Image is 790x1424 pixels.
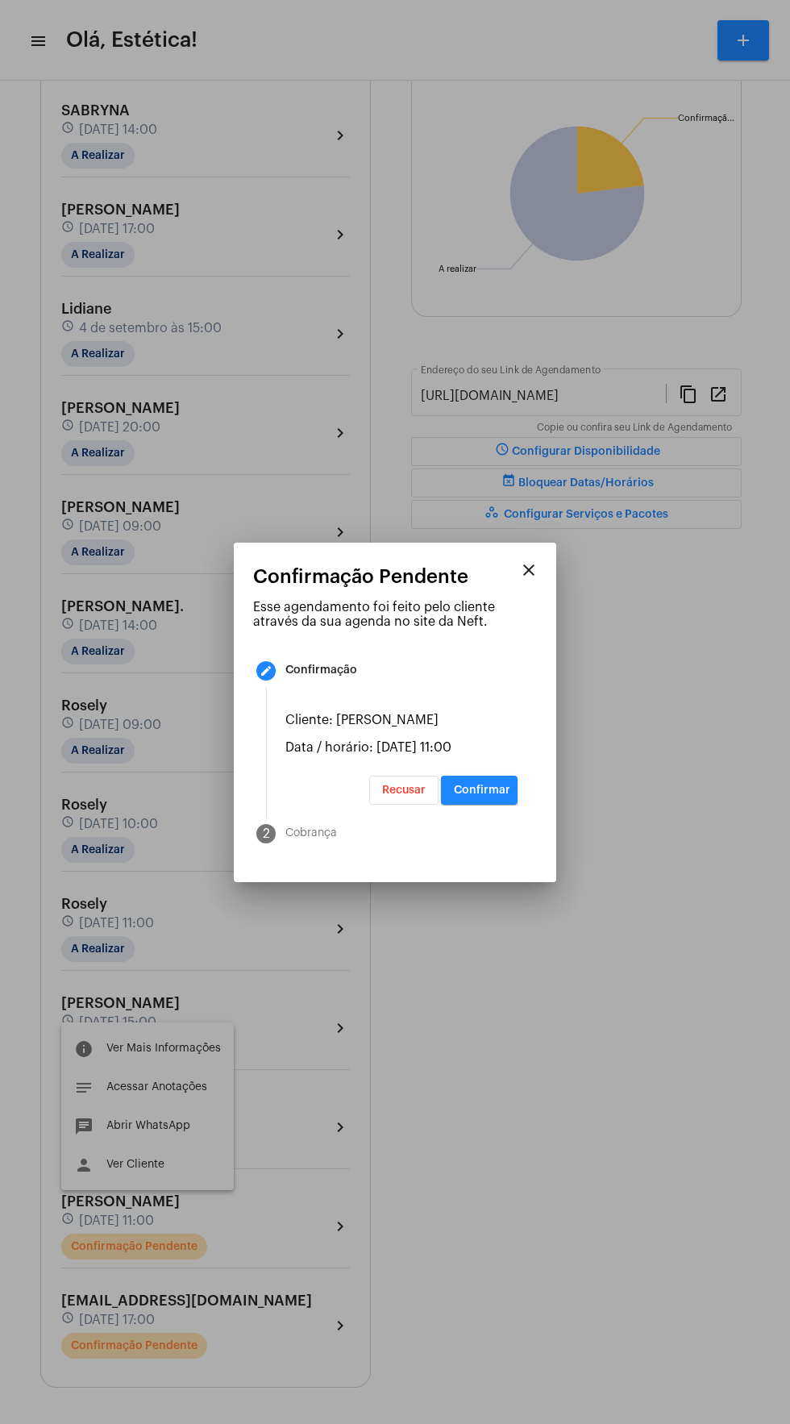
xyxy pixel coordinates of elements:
[263,827,270,841] span: 2
[519,560,538,580] mat-icon: close
[285,740,518,755] p: Data / horário: [DATE] 11:00
[382,785,426,796] span: Recusar
[285,827,337,839] div: Cobrança
[285,713,518,727] p: Cliente: [PERSON_NAME]
[253,566,468,587] span: Confirmação Pendente
[260,664,272,677] mat-icon: create
[369,776,439,805] button: Recusar
[441,776,518,805] button: Confirmar
[285,664,357,677] div: Confirmação
[454,785,510,796] span: Confirmar
[253,600,537,629] p: Esse agendamento foi feito pelo cliente através da sua agenda no site da Neft.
